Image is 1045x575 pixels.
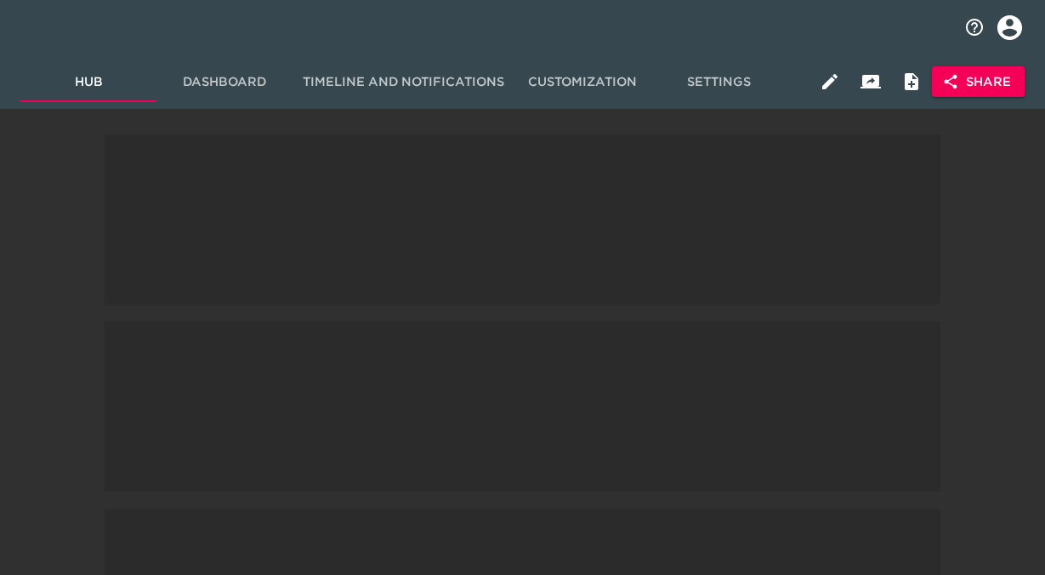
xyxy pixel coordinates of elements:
[525,71,640,93] span: Customization
[167,71,282,93] span: Dashboard
[932,66,1025,98] button: Share
[661,71,776,93] span: Settings
[954,7,995,48] button: notifications
[31,71,146,93] span: Hub
[303,71,504,93] span: Timeline and Notifications
[891,61,932,102] button: Internal Notes and Comments
[985,3,1035,53] button: profile
[809,61,850,102] button: Edit Hub
[850,61,891,102] button: Client View
[946,71,1011,93] span: Share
